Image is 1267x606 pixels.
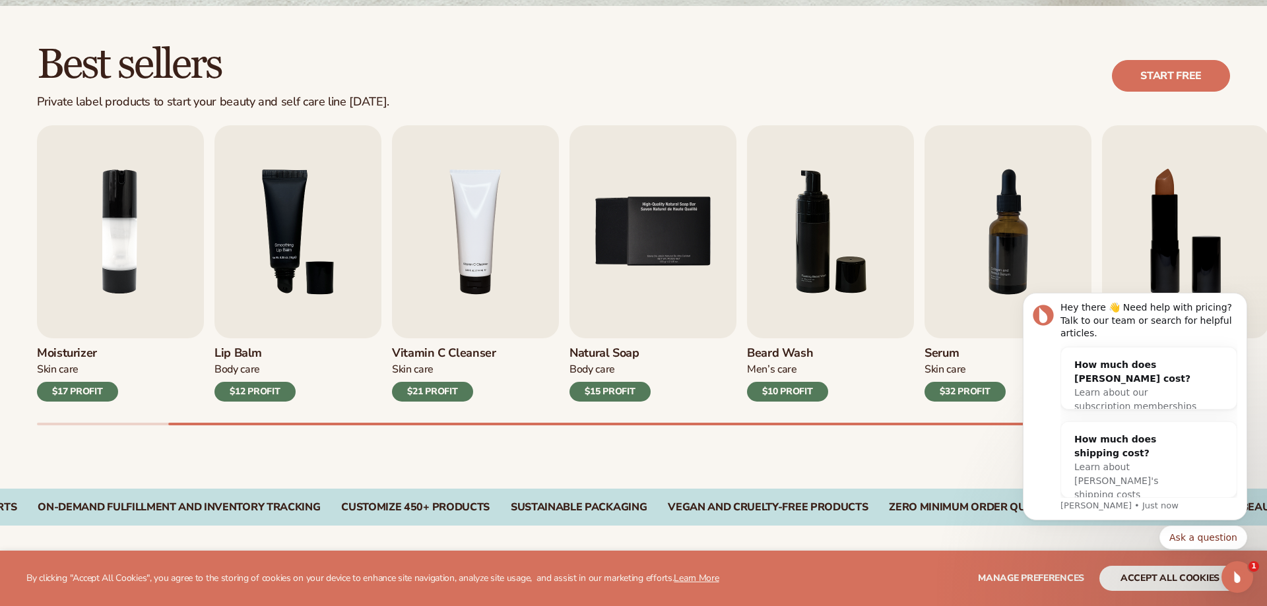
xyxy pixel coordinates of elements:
a: 7 / 9 [925,125,1091,402]
div: Men’s Care [747,363,828,377]
div: ZERO MINIMUM ORDER QUANTITIES [889,501,1073,514]
div: Private label products to start your beauty and self care line [DATE]. [37,95,389,109]
span: Manage preferences [978,572,1084,584]
div: SUSTAINABLE PACKAGING [511,501,647,514]
a: Learn More [674,572,719,584]
div: $17 PROFIT [37,382,118,402]
h2: Best sellers [37,43,389,87]
div: Body Care [569,363,651,377]
h3: Vitamin C Cleanser [392,346,496,361]
button: accept all cookies [1099,566,1241,591]
div: $15 PROFIT [569,382,651,402]
a: 3 / 9 [214,125,381,402]
h3: Natural Soap [569,346,651,361]
a: 6 / 9 [747,125,914,402]
div: $10 PROFIT [747,382,828,402]
h3: Serum [925,346,1006,361]
iframe: Intercom live chat [1221,561,1253,593]
iframe: Intercom notifications message [1003,262,1267,570]
div: $32 PROFIT [925,382,1006,402]
div: CUSTOMIZE 450+ PRODUCTS [341,501,490,514]
div: VEGAN AND CRUELTY-FREE PRODUCTS [668,501,868,514]
a: 5 / 9 [569,125,736,402]
a: Start free [1112,60,1230,92]
h3: Beard Wash [747,346,828,361]
p: By clicking "Accept All Cookies", you agree to the storing of cookies on your device to enhance s... [26,573,719,584]
div: Skin Care [925,363,1006,377]
a: 2 / 9 [37,125,204,402]
div: Skin Care [37,363,118,377]
button: Manage preferences [978,566,1084,591]
div: $12 PROFIT [214,382,296,402]
div: $21 PROFIT [392,382,473,402]
span: 1 [1249,561,1259,572]
div: On-Demand Fulfillment and Inventory Tracking [38,501,320,514]
a: 4 / 9 [392,125,559,402]
h3: Lip Balm [214,346,296,361]
div: Skin Care [392,363,496,377]
div: Body Care [214,363,296,377]
h3: Moisturizer [37,346,118,361]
